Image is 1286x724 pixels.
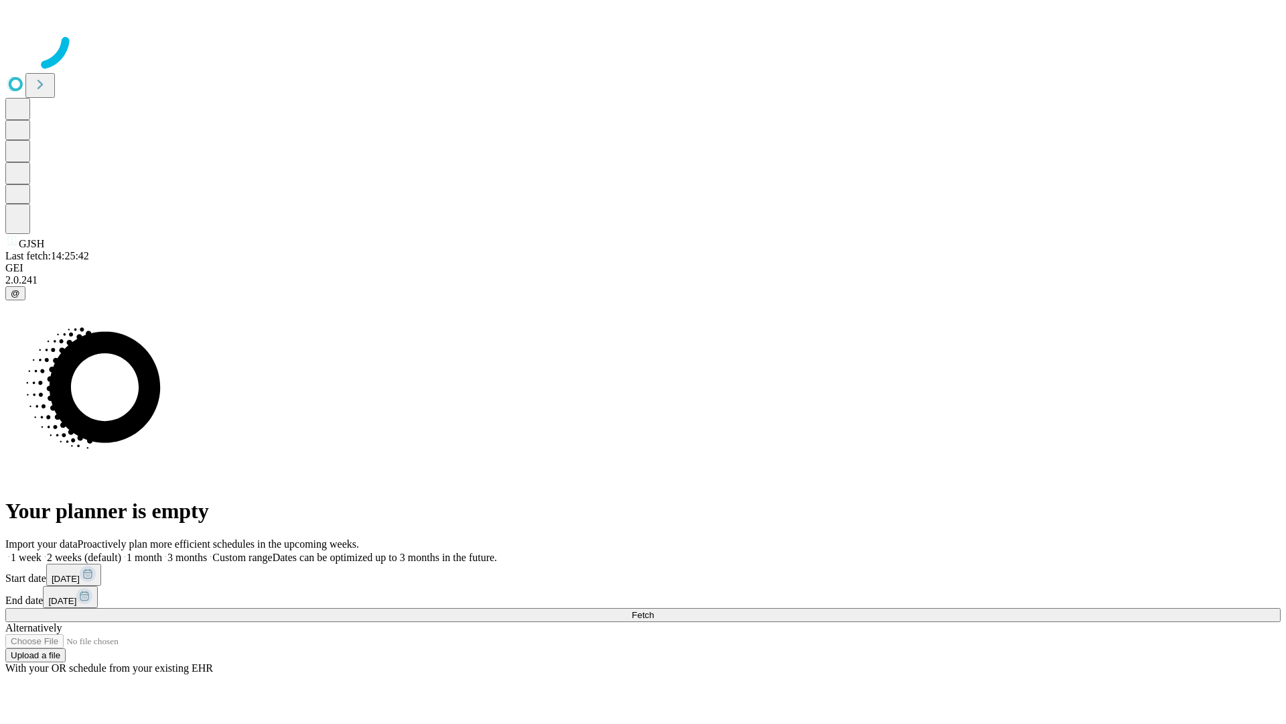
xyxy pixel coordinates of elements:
[167,552,207,563] span: 3 months
[5,586,1281,608] div: End date
[5,262,1281,274] div: GEI
[78,538,359,550] span: Proactively plan more efficient schedules in the upcoming weeks.
[5,662,213,674] span: With your OR schedule from your existing EHR
[5,608,1281,622] button: Fetch
[632,610,654,620] span: Fetch
[273,552,497,563] span: Dates can be optimized up to 3 months in the future.
[19,238,44,249] span: GJSH
[11,552,42,563] span: 1 week
[5,622,62,633] span: Alternatively
[5,274,1281,286] div: 2.0.241
[5,286,25,300] button: @
[127,552,162,563] span: 1 month
[48,596,76,606] span: [DATE]
[212,552,272,563] span: Custom range
[5,538,78,550] span: Import your data
[5,499,1281,524] h1: Your planner is empty
[46,564,101,586] button: [DATE]
[47,552,121,563] span: 2 weeks (default)
[11,288,20,298] span: @
[43,586,98,608] button: [DATE]
[5,564,1281,586] div: Start date
[5,648,66,662] button: Upload a file
[52,574,80,584] span: [DATE]
[5,250,89,261] span: Last fetch: 14:25:42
